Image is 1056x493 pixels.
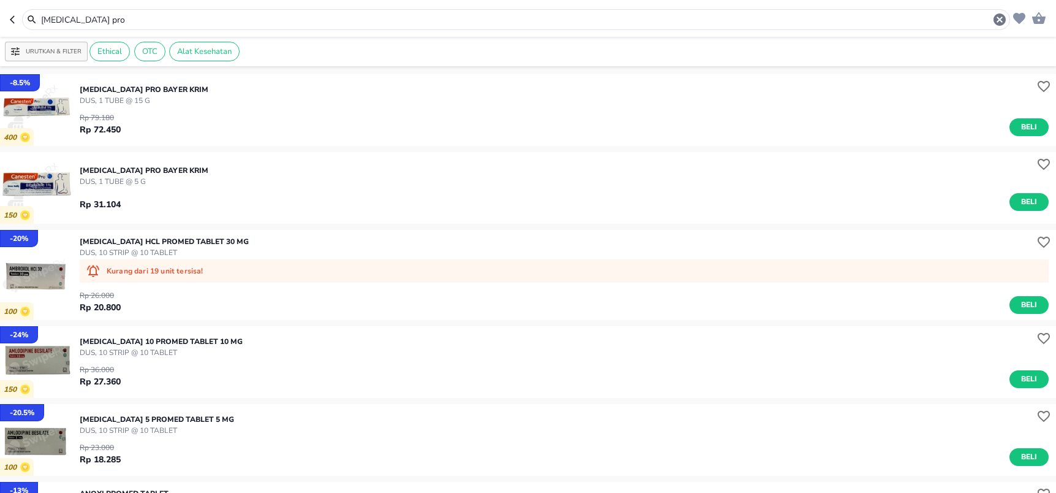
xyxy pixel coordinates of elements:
[80,112,121,123] p: Rp 79.180
[80,176,208,187] p: DUS, 1 TUBE @ 5 G
[80,414,234,425] p: [MEDICAL_DATA] 5 Promed TABLET 5 MG
[1019,451,1039,464] span: Beli
[4,385,20,394] p: 150
[1009,448,1049,466] button: Beli
[80,165,208,176] p: [MEDICAL_DATA] PRO Bayer KRIM
[4,463,20,472] p: 100
[80,453,121,466] p: Rp 18.285
[26,47,82,56] p: Urutkan & Filter
[1009,118,1049,136] button: Beli
[135,46,165,57] span: OTC
[80,336,243,347] p: [MEDICAL_DATA] 10 Promed TABLET 10 MG
[80,442,121,453] p: Rp 23.000
[1019,196,1039,208] span: Beli
[80,123,121,136] p: Rp 72.450
[4,133,20,142] p: 400
[80,236,249,247] p: [MEDICAL_DATA] HCL Promed TABLET 30 MG
[1019,373,1039,386] span: Beli
[1019,299,1039,311] span: Beli
[4,307,20,316] p: 100
[1009,193,1049,211] button: Beli
[169,42,240,61] div: Alat Kesehatan
[1009,370,1049,388] button: Beli
[80,290,121,301] p: Rp 26.000
[1009,296,1049,314] button: Beli
[10,329,28,340] p: - 24 %
[134,42,165,61] div: OTC
[80,425,234,436] p: DUS, 10 STRIP @ 10 TABLET
[89,42,130,61] div: Ethical
[10,77,30,88] p: - 8.5 %
[80,301,121,314] p: Rp 20.800
[80,247,249,258] p: DUS, 10 STRIP @ 10 TABLET
[10,233,28,244] p: - 20 %
[80,259,1049,283] div: Kurang dari 19 unit tersisa!
[80,95,208,106] p: DUS, 1 TUBE @ 15 G
[80,84,208,95] p: [MEDICAL_DATA] PRO Bayer KRIM
[40,13,992,26] input: Cari 4000+ produk di sini
[80,198,121,211] p: Rp 31.104
[4,211,20,220] p: 150
[80,375,121,388] p: Rp 27.360
[170,46,239,57] span: Alat Kesehatan
[80,364,121,375] p: Rp 36.000
[90,46,129,57] span: Ethical
[10,407,34,418] p: - 20.5 %
[5,42,88,61] button: Urutkan & Filter
[80,347,243,358] p: DUS, 10 STRIP @ 10 TABLET
[1019,121,1039,134] span: Beli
